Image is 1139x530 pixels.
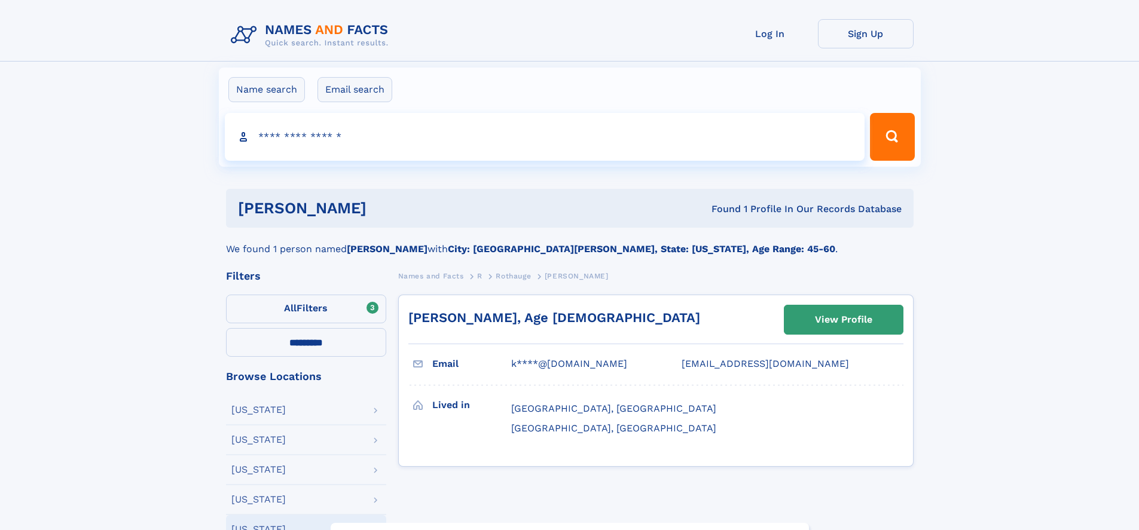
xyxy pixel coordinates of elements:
[477,268,483,283] a: R
[226,295,386,323] label: Filters
[347,243,427,255] b: [PERSON_NAME]
[238,201,539,216] h1: [PERSON_NAME]
[231,405,286,415] div: [US_STATE]
[398,268,464,283] a: Names and Facts
[511,422,716,434] span: [GEOGRAPHIC_DATA], [GEOGRAPHIC_DATA]
[818,19,914,48] a: Sign Up
[284,302,297,314] span: All
[432,395,511,415] h3: Lived in
[228,77,305,102] label: Name search
[496,272,531,280] span: Rothauge
[539,203,902,216] div: Found 1 Profile In Our Records Database
[225,113,865,161] input: search input
[870,113,914,161] button: Search Button
[784,305,903,334] a: View Profile
[545,272,609,280] span: [PERSON_NAME]
[432,354,511,374] h3: Email
[226,228,914,256] div: We found 1 person named with .
[448,243,835,255] b: City: [GEOGRAPHIC_DATA][PERSON_NAME], State: [US_STATE], Age Range: 45-60
[511,403,716,414] span: [GEOGRAPHIC_DATA], [GEOGRAPHIC_DATA]
[815,306,872,333] div: View Profile
[496,268,531,283] a: Rothauge
[226,19,398,51] img: Logo Names and Facts
[317,77,392,102] label: Email search
[722,19,818,48] a: Log In
[682,358,849,369] span: [EMAIL_ADDRESS][DOMAIN_NAME]
[477,272,483,280] span: R
[408,310,700,325] a: [PERSON_NAME], Age [DEMOGRAPHIC_DATA]
[231,495,286,504] div: [US_STATE]
[226,271,386,281] div: Filters
[231,435,286,445] div: [US_STATE]
[226,371,386,382] div: Browse Locations
[231,465,286,474] div: [US_STATE]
